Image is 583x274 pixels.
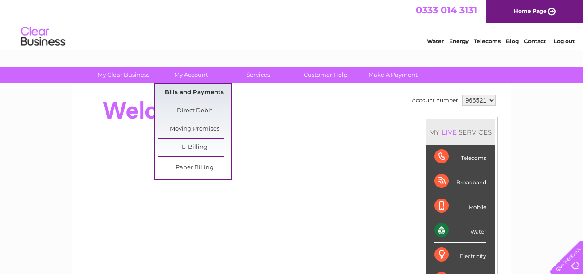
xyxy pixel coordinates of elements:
[158,139,231,156] a: E-Billing
[434,194,486,218] div: Mobile
[87,67,160,83] a: My Clear Business
[434,145,486,169] div: Telecoms
[356,67,430,83] a: Make A Payment
[158,120,231,138] a: Moving Premises
[158,84,231,102] a: Bills and Payments
[82,5,501,43] div: Clear Business is a trading name of Verastar Limited (registered in [GEOGRAPHIC_DATA] No. 3667643...
[158,159,231,177] a: Paper Billing
[416,4,477,16] a: 0333 014 3131
[426,119,495,145] div: MY SERVICES
[434,169,486,194] div: Broadband
[506,38,519,44] a: Blog
[158,102,231,120] a: Direct Debit
[289,67,362,83] a: Customer Help
[434,218,486,243] div: Water
[434,243,486,267] div: Electricity
[440,128,458,136] div: LIVE
[427,38,444,44] a: Water
[524,38,546,44] a: Contact
[449,38,469,44] a: Energy
[20,23,66,50] img: logo.png
[554,38,575,44] a: Log out
[154,67,227,83] a: My Account
[410,93,460,108] td: Account number
[222,67,295,83] a: Services
[474,38,501,44] a: Telecoms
